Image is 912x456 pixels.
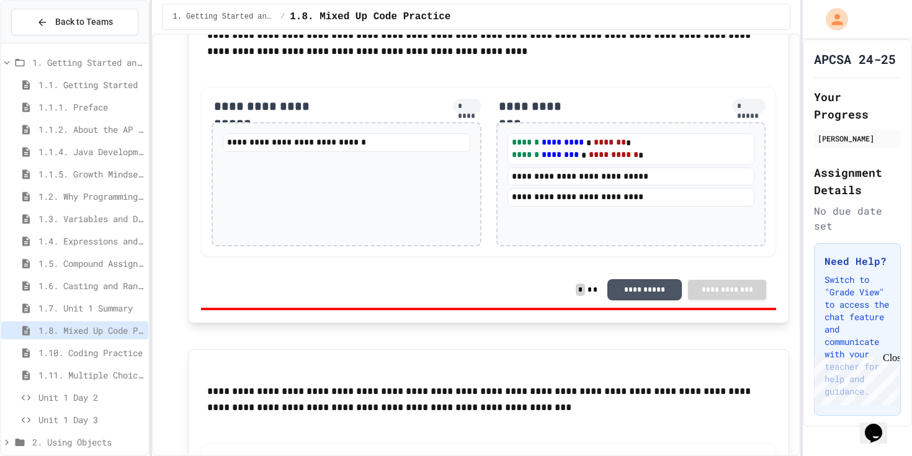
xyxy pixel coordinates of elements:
[814,88,901,123] h2: Your Progress
[32,56,143,69] span: 1. Getting Started and Primitive Types
[38,212,143,225] span: 1.3. Variables and Data Types
[32,436,143,449] span: 2. Using Objects
[38,123,143,136] span: 1.1.2. About the AP CS A Exam
[38,346,143,359] span: 1.10. Coding Practice
[38,369,143,382] span: 1.11. Multiple Choice Exercises
[38,413,143,426] span: Unit 1 Day 3
[814,203,901,233] div: No due date set
[38,190,143,203] span: 1.2. Why Programming? Why [GEOGRAPHIC_DATA]?
[290,9,450,24] span: 1.8. Mixed Up Code Practice
[38,78,143,91] span: 1.1. Getting Started
[38,324,143,337] span: 1.8. Mixed Up Code Practice
[860,406,900,444] iframe: chat widget
[813,5,851,34] div: My Account
[825,274,890,398] p: Switch to "Grade View" to access the chat feature and communicate with your teacher for help and ...
[818,133,897,144] div: [PERSON_NAME]
[38,279,143,292] span: 1.6. Casting and Ranges of Variables
[38,235,143,248] span: 1.4. Expressions and Assignment Statements
[38,101,143,114] span: 1.1.1. Preface
[38,257,143,270] span: 1.5. Compound Assignment Operators
[38,391,143,404] span: Unit 1 Day 2
[809,352,900,405] iframe: chat widget
[5,5,86,79] div: Chat with us now!Close
[280,12,285,22] span: /
[55,16,113,29] span: Back to Teams
[11,9,138,35] button: Back to Teams
[825,254,890,269] h3: Need Help?
[172,12,275,22] span: 1. Getting Started and Primitive Types
[38,302,143,315] span: 1.7. Unit 1 Summary
[38,145,143,158] span: 1.1.4. Java Development Environments
[814,50,896,68] h1: APCSA 24-25
[38,168,143,181] span: 1.1.5. Growth Mindset and Pair Programming
[814,164,901,199] h2: Assignment Details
